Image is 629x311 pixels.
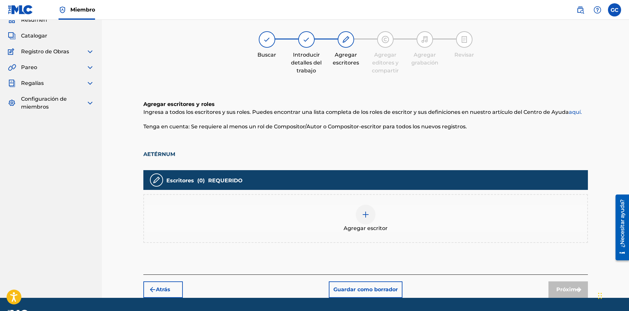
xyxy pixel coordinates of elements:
[8,64,16,71] img: Pareo
[329,281,402,298] button: Guardar como borrador
[381,36,389,43] img: Icono indicador de paso para agregar editores y recursos compartidos
[344,225,388,231] font: Agregar escritor
[59,6,66,14] img: Titular de los derechos superior
[86,99,94,107] img: expandir
[598,286,602,306] div: Arrastrar
[156,286,170,293] font: Atrás
[8,48,16,56] img: Registro de Obras
[302,36,310,43] img: Icono indicador de paso para ingresar detalles del trabajo
[143,123,467,130] font: Tenga en cuenta: Se requiere al menos un rol de Compositor/Autor o Compositor-escritor para todos...
[8,32,47,40] a: CatalogarCatalogar
[143,101,215,107] font: Agregar escritores y roles
[8,32,16,40] img: Catalogar
[21,64,37,70] font: Pareo
[611,192,629,263] iframe: Centro de recursos
[21,80,44,86] font: Regalías
[460,36,468,43] img: Icono indicador de paso para revisión
[143,151,175,157] font: AETÉRNUM
[21,33,47,39] font: Catalogar
[149,286,157,294] img: 7ee5dd4eb1f8a8e3ef2f.svg
[21,96,67,110] font: Configuración de miembros
[362,211,370,219] img: agregar
[8,16,16,24] img: Resumen
[596,279,629,311] iframe: Widget de chat
[8,99,16,107] img: Configuración de miembros
[208,177,243,184] font: REQUERIDO
[86,64,94,71] img: expandir
[593,6,601,14] img: ayuda
[591,3,604,16] div: Ayuda
[21,48,69,55] font: Registro de Obras
[86,48,94,56] img: expandir
[372,52,399,74] font: Agregar editores y compartir
[8,16,47,24] a: ResumenResumen
[257,52,276,58] font: Buscar
[333,52,359,66] font: Agregar escritores
[574,3,587,16] a: Búsqueda pública
[166,177,194,184] font: Escritores
[342,36,350,43] img: Icono indicador de paso para agregar escritores
[263,36,271,43] img: Icono indicador de paso para búsqueda
[203,177,205,184] font: )
[143,281,183,298] button: Atrás
[608,3,621,16] div: Menú de usuario
[86,79,94,87] img: expandir
[454,52,474,58] font: Revisar
[197,177,199,184] font: (
[8,5,33,14] img: Logotipo del MLC
[569,109,582,115] a: aquí.
[411,52,438,66] font: Agregar grabación
[153,176,160,184] img: escritores
[291,52,322,74] font: Introducir detalles del trabajo
[333,286,398,293] font: Guardar como borrador
[421,36,429,43] img: Icono indicador de paso para agregar grabación
[199,177,203,184] font: 0
[70,7,95,13] font: Miembro
[143,109,569,115] font: Ingresa a todos los escritores y sus roles. Puedes encontrar una lista completa de los roles de e...
[21,17,47,23] font: Resumen
[576,6,584,14] img: buscar
[8,79,16,87] img: Regalías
